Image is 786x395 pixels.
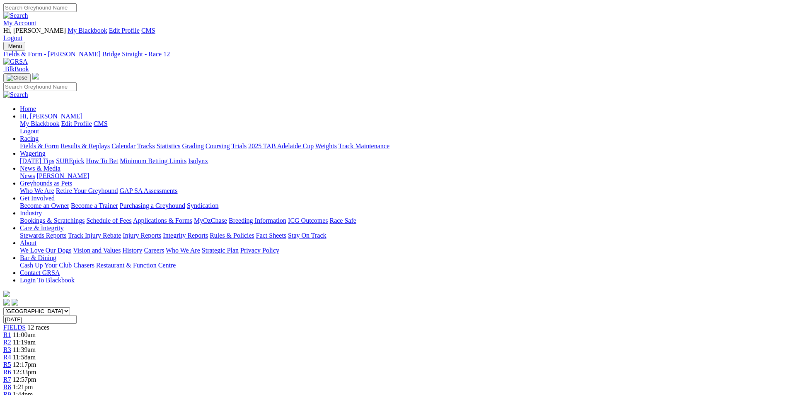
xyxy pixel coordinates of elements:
a: Edit Profile [61,120,92,127]
a: Logout [20,128,39,135]
a: Become an Owner [20,202,69,209]
a: Fields & Form [20,142,59,149]
a: Racing [20,135,39,142]
a: Coursing [206,142,230,149]
a: Who We Are [166,247,200,254]
a: R3 [3,346,11,353]
a: News & Media [20,165,60,172]
div: News & Media [20,172,783,180]
a: Race Safe [329,217,356,224]
a: R8 [3,383,11,390]
a: MyOzChase [194,217,227,224]
span: 12 races [27,324,49,331]
img: twitter.svg [12,299,18,306]
span: 12:57pm [13,376,36,383]
span: 11:58am [13,354,36,361]
button: Toggle navigation [3,73,31,82]
span: 1:21pm [13,383,33,390]
a: Schedule of Fees [86,217,131,224]
a: About [20,239,36,246]
input: Search [3,82,77,91]
span: BlkBook [5,65,29,72]
div: About [20,247,783,254]
a: Login To Blackbook [20,277,75,284]
a: Greyhounds as Pets [20,180,72,187]
button: Toggle navigation [3,42,25,51]
span: 11:39am [13,346,36,353]
a: Fact Sheets [256,232,286,239]
a: Stewards Reports [20,232,66,239]
span: Hi, [PERSON_NAME] [3,27,66,34]
a: Fields & Form - [PERSON_NAME] Bridge Straight - Race 12 [3,51,783,58]
a: Integrity Reports [163,232,208,239]
a: Bar & Dining [20,254,56,261]
div: Industry [20,217,783,224]
a: Cash Up Your Club [20,262,72,269]
span: 12:33pm [13,369,36,376]
img: logo-grsa-white.png [3,291,10,297]
a: BlkBook [3,65,29,72]
a: Calendar [111,142,135,149]
a: My Blackbook [20,120,60,127]
div: Wagering [20,157,783,165]
a: R2 [3,339,11,346]
a: Industry [20,210,42,217]
a: News [20,172,35,179]
img: logo-grsa-white.png [32,73,39,79]
a: R7 [3,376,11,383]
div: My Account [3,27,783,42]
a: Statistics [157,142,181,149]
a: We Love Our Dogs [20,247,71,254]
a: [DATE] Tips [20,157,54,164]
a: Bookings & Scratchings [20,217,85,224]
a: Injury Reports [123,232,161,239]
a: CMS [141,27,155,34]
a: Privacy Policy [240,247,279,254]
a: Weights [315,142,337,149]
a: History [122,247,142,254]
a: How To Bet [86,157,119,164]
a: Chasers Restaurant & Function Centre [73,262,176,269]
a: Care & Integrity [20,224,64,231]
a: CMS [94,120,108,127]
a: Who We Are [20,187,54,194]
a: R1 [3,331,11,338]
span: Hi, [PERSON_NAME] [20,113,82,120]
a: ICG Outcomes [288,217,328,224]
input: Select date [3,315,77,324]
span: 11:19am [13,339,36,346]
a: Logout [3,34,22,41]
div: Care & Integrity [20,232,783,239]
a: R4 [3,354,11,361]
img: Search [3,91,28,99]
div: Get Involved [20,202,783,210]
a: R6 [3,369,11,376]
span: R5 [3,361,11,368]
a: Syndication [187,202,218,209]
span: FIELDS [3,324,26,331]
a: GAP SA Assessments [120,187,178,194]
div: Hi, [PERSON_NAME] [20,120,783,135]
a: Get Involved [20,195,55,202]
a: Vision and Values [73,247,121,254]
a: Wagering [20,150,46,157]
span: Menu [8,43,22,49]
img: Search [3,12,28,19]
a: Results & Replays [60,142,110,149]
a: Become a Trainer [71,202,118,209]
a: Trials [231,142,247,149]
img: Close [7,75,27,81]
a: Rules & Policies [210,232,254,239]
a: Grading [182,142,204,149]
a: [PERSON_NAME] [36,172,89,179]
a: SUREpick [56,157,84,164]
a: Applications & Forms [133,217,192,224]
a: Stay On Track [288,232,326,239]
